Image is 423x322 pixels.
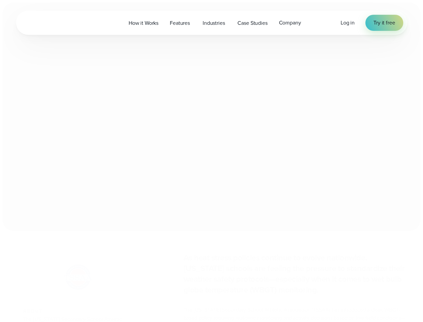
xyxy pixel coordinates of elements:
[170,19,190,27] span: Features
[365,15,403,31] a: Try it free
[203,19,225,27] span: Industries
[341,19,355,27] a: Log in
[279,19,301,27] span: Company
[341,19,355,26] span: Log in
[129,19,158,27] span: How it Works
[232,16,273,30] a: Case Studies
[237,19,267,27] span: Case Studies
[373,19,395,27] span: Try it free
[123,16,164,30] a: How it Works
